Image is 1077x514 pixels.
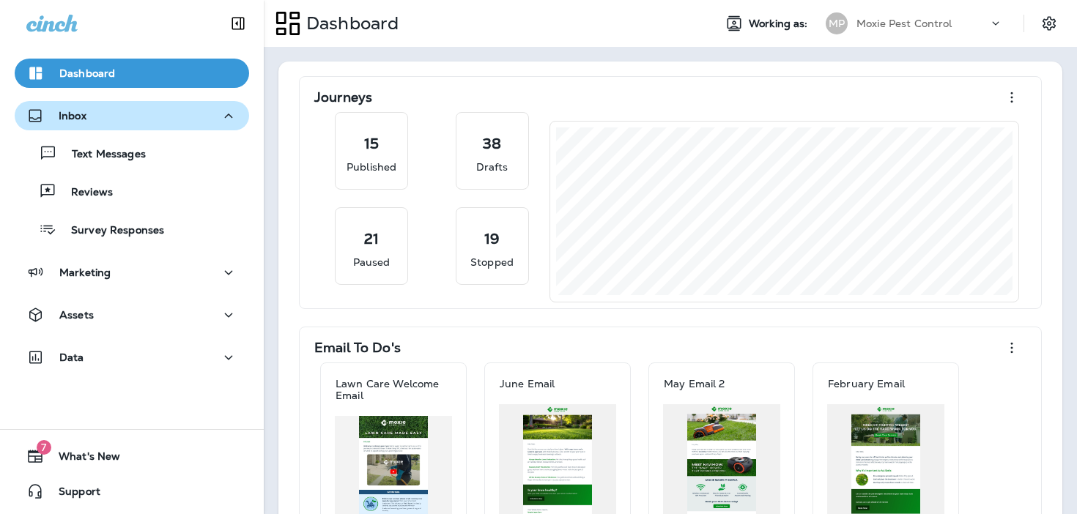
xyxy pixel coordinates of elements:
[353,255,391,269] p: Paused
[15,477,249,506] button: Support
[57,148,146,162] p: Text Messages
[314,340,401,355] p: Email To Do's
[664,378,725,390] p: May Email 2
[364,136,379,151] p: 15
[1036,10,1062,37] button: Settings
[218,9,259,38] button: Collapse Sidebar
[300,12,399,34] p: Dashboard
[364,231,379,246] p: 21
[44,450,120,468] span: What's New
[826,12,848,34] div: MP
[314,90,372,105] p: Journeys
[15,442,249,471] button: 7What's New
[15,343,249,372] button: Data
[336,378,451,401] p: Lawn Care Welcome Email
[749,18,811,30] span: Working as:
[59,309,94,321] p: Assets
[59,351,84,363] p: Data
[15,59,249,88] button: Dashboard
[347,160,396,174] p: Published
[484,231,500,246] p: 19
[15,300,249,329] button: Assets
[500,378,555,390] p: June Email
[15,214,249,245] button: Survey Responses
[470,255,514,269] p: Stopped
[59,110,86,122] p: Inbox
[44,485,100,503] span: Support
[856,18,952,29] p: Moxie Pest Control
[15,258,249,287] button: Marketing
[483,136,501,151] p: 38
[476,160,508,174] p: Drafts
[56,186,113,200] p: Reviews
[37,440,51,455] span: 7
[15,138,249,168] button: Text Messages
[59,267,111,278] p: Marketing
[15,176,249,206] button: Reviews
[15,101,249,130] button: Inbox
[56,224,164,238] p: Survey Responses
[59,67,115,79] p: Dashboard
[828,378,905,390] p: February Email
